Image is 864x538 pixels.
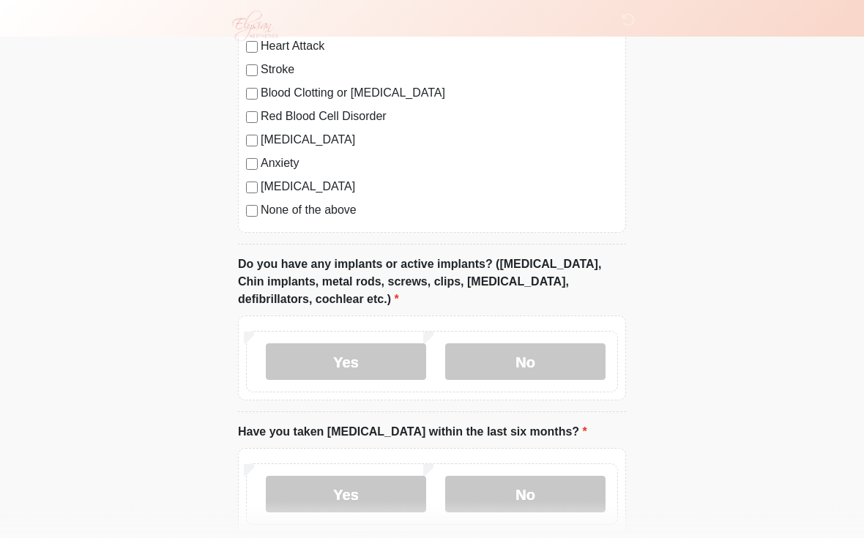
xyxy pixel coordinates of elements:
[445,477,606,513] label: No
[261,202,618,220] label: None of the above
[261,155,618,173] label: Anxiety
[246,89,258,100] input: Blood Clotting or [MEDICAL_DATA]
[246,159,258,171] input: Anxiety
[246,182,258,194] input: [MEDICAL_DATA]
[261,132,618,149] label: [MEDICAL_DATA]
[238,424,587,441] label: Have you taken [MEDICAL_DATA] within the last six months?
[246,135,258,147] input: [MEDICAL_DATA]
[223,11,285,42] img: Elysian Aesthetics Logo
[261,179,618,196] label: [MEDICAL_DATA]
[261,61,618,79] label: Stroke
[261,85,618,102] label: Blood Clotting or [MEDICAL_DATA]
[261,108,618,126] label: Red Blood Cell Disorder
[238,256,626,309] label: Do you have any implants or active implants? ([MEDICAL_DATA], Chin implants, metal rods, screws, ...
[246,65,258,77] input: Stroke
[246,206,258,217] input: None of the above
[266,477,426,513] label: Yes
[246,112,258,124] input: Red Blood Cell Disorder
[445,344,606,381] label: No
[266,344,426,381] label: Yes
